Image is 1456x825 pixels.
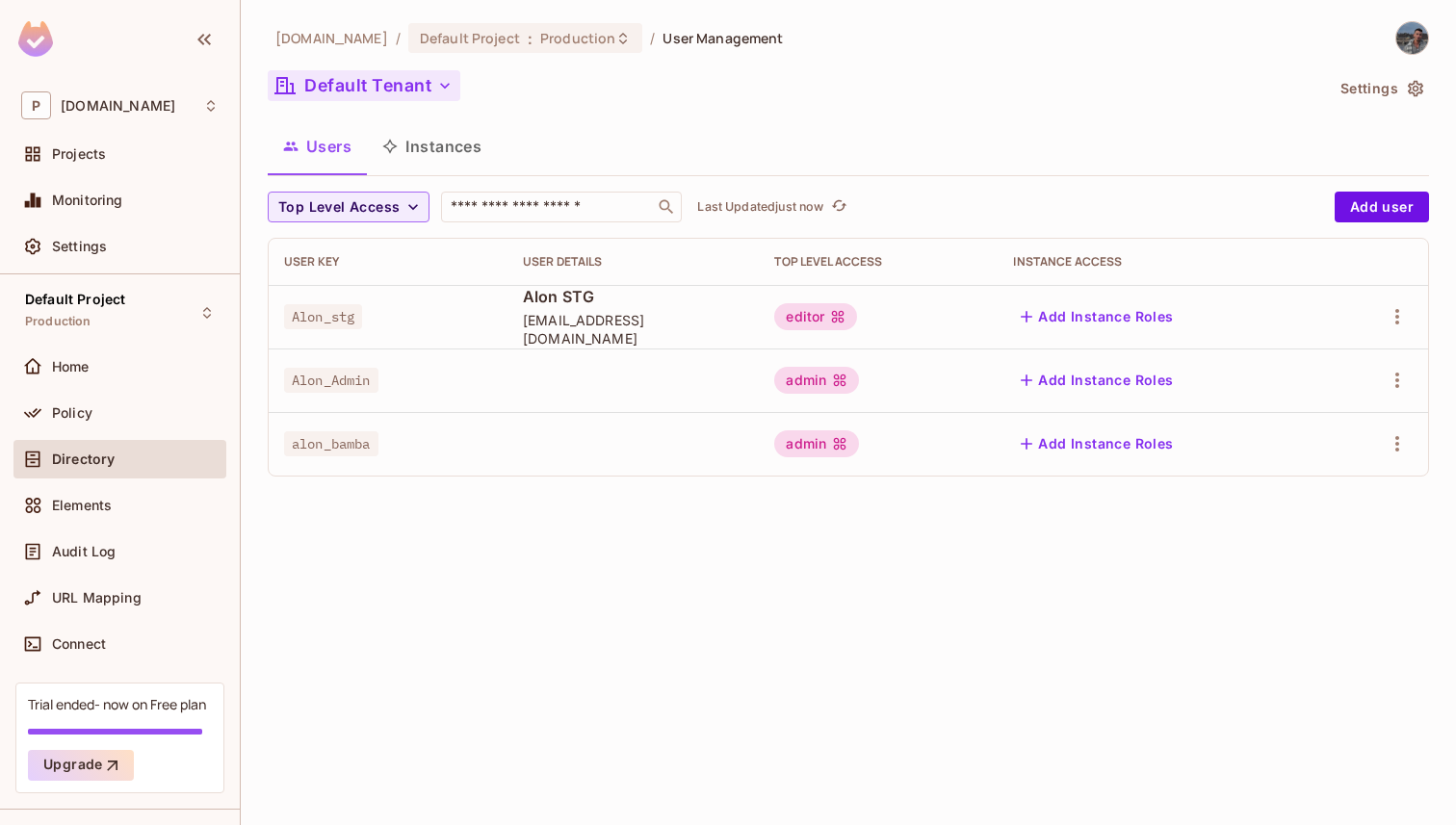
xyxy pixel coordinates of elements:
[52,498,112,513] span: Elements
[774,303,857,330] div: editor
[52,636,106,652] span: Connect
[650,29,655,47] li: /
[774,367,859,394] div: admin
[774,254,982,270] div: Top Level Access
[827,195,850,219] button: refresh
[540,29,615,47] span: Production
[278,195,400,219] span: Top Level Access
[61,98,175,114] span: Workspace: permit.io
[52,239,107,254] span: Settings
[1013,301,1181,332] button: Add Instance Roles
[52,359,90,374] span: Home
[823,195,850,219] span: Click to refresh data
[1396,22,1428,54] img: Alon Boshi
[52,544,116,559] span: Audit Log
[523,286,744,307] span: Alon STG
[284,431,378,456] span: alon_bamba
[52,405,92,421] span: Policy
[268,70,460,101] button: Default Tenant
[52,590,142,606] span: URL Mapping
[284,254,492,270] div: User Key
[420,29,520,47] span: Default Project
[52,146,106,162] span: Projects
[268,122,367,170] button: Users
[28,695,206,713] div: Trial ended- now on Free plan
[275,29,388,47] span: the active workspace
[697,199,823,215] p: Last Updated just now
[774,430,859,457] div: admin
[18,21,53,57] img: SReyMgAAAABJRU5ErkJggg==
[1013,428,1181,459] button: Add Instance Roles
[25,314,91,329] span: Production
[1333,73,1429,104] button: Settings
[21,91,51,119] span: P
[1013,254,1311,270] div: Instance Access
[367,122,497,170] button: Instances
[52,193,123,208] span: Monitoring
[1335,192,1429,222] button: Add user
[527,31,533,46] span: :
[1013,365,1181,396] button: Add Instance Roles
[284,304,362,329] span: Alon_stg
[523,254,744,270] div: User Details
[52,451,115,467] span: Directory
[268,192,429,222] button: Top Level Access
[396,29,401,47] li: /
[523,311,744,348] span: [EMAIL_ADDRESS][DOMAIN_NAME]
[284,368,378,393] span: Alon_Admin
[831,197,847,217] span: refresh
[663,29,783,47] span: User Management
[28,750,134,781] button: Upgrade
[25,292,125,307] span: Default Project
